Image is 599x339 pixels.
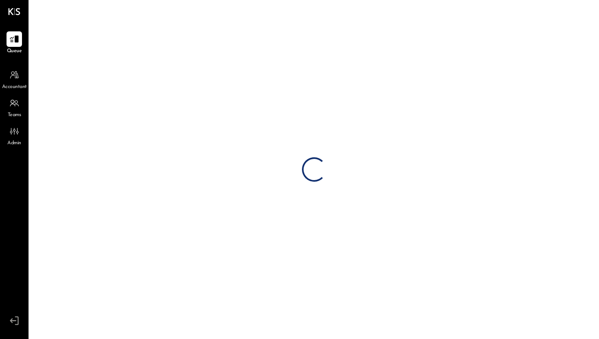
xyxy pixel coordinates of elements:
[7,140,21,147] span: Admin
[8,112,21,119] span: Teams
[0,31,28,55] a: Queue
[7,48,22,55] span: Queue
[0,123,28,147] a: Admin
[0,67,28,91] a: Accountant
[2,84,27,91] span: Accountant
[0,95,28,119] a: Teams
